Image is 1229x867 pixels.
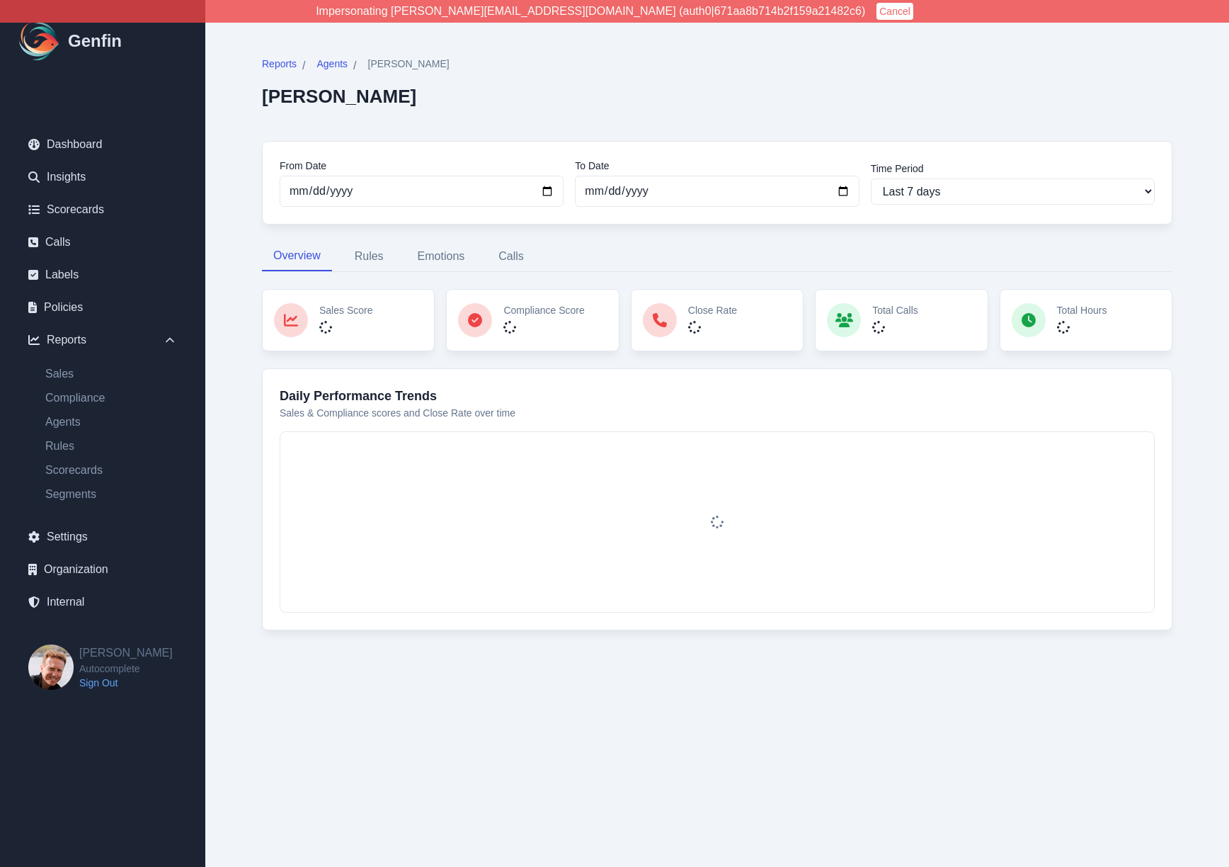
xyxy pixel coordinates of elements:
[17,523,188,551] a: Settings
[28,645,74,690] img: Brian Dunagan
[368,57,450,71] span: [PERSON_NAME]
[503,303,584,317] p: Compliance Score
[17,195,188,224] a: Scorecards
[1057,303,1107,317] p: Total Hours
[79,662,173,676] span: Autocomplete
[262,86,450,107] h2: [PERSON_NAME]
[487,242,535,271] button: Calls
[34,486,188,503] a: Segments
[280,406,1155,420] p: Sales & Compliance scores and Close Rate over time
[406,242,476,271] button: Emotions
[34,438,188,455] a: Rules
[280,386,1155,406] h3: Daily Performance Trends
[316,57,348,71] span: Agents
[319,303,372,317] p: Sales Score
[302,57,305,74] span: /
[316,57,348,74] a: Agents
[262,57,297,71] span: Reports
[872,303,918,317] p: Total Calls
[34,414,188,431] a: Agents
[17,326,188,354] div: Reports
[575,159,859,173] label: To Date
[17,130,188,159] a: Dashboard
[68,30,122,52] h1: Genfin
[876,3,913,20] button: Cancel
[17,163,188,191] a: Insights
[17,555,188,584] a: Organization
[34,390,188,407] a: Compliance
[353,57,356,74] span: /
[17,228,188,256] a: Calls
[262,242,332,271] button: Overview
[280,159,564,173] label: From Date
[17,588,188,616] a: Internal
[79,676,173,690] a: Sign Out
[871,161,1155,176] label: Time Period
[688,303,737,317] p: Close Rate
[17,293,188,322] a: Policies
[343,242,395,271] button: Rules
[17,261,188,289] a: Labels
[34,462,188,479] a: Scorecards
[17,18,62,64] img: Logo
[79,645,173,662] h2: [PERSON_NAME]
[34,365,188,382] a: Sales
[262,57,297,74] a: Reports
